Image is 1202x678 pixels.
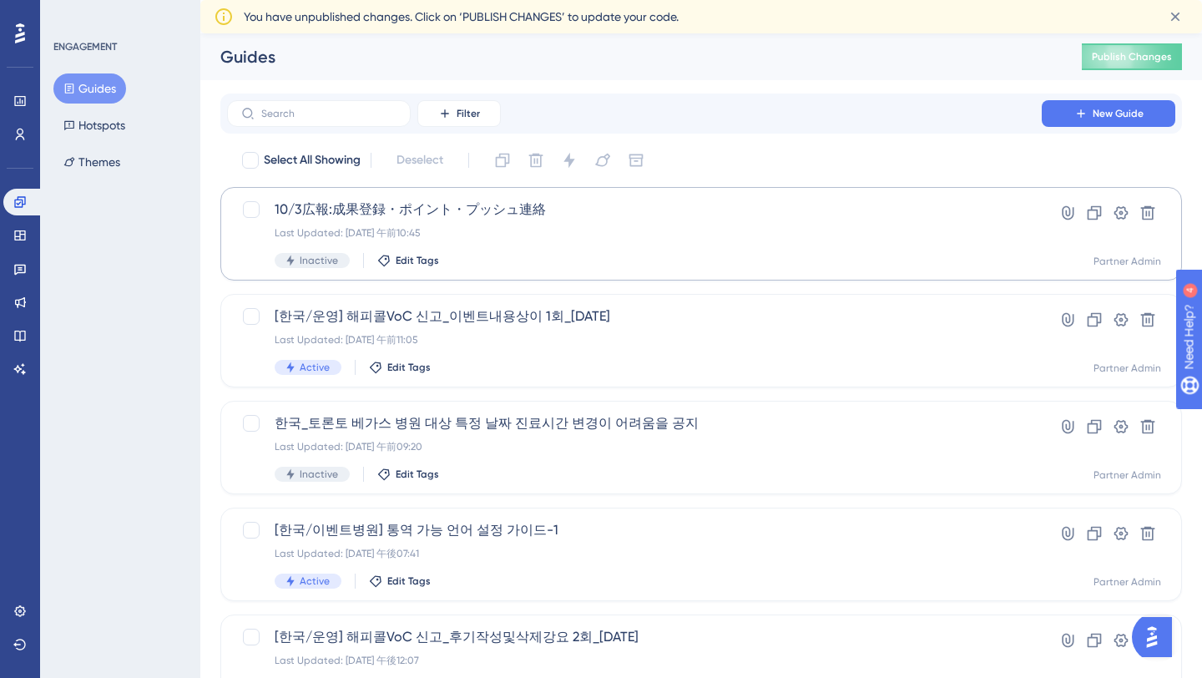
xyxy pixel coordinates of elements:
[275,520,994,540] span: [한국/이벤트병원] 통역 가능 언어 설정 가이드-1
[1093,468,1161,482] div: Partner Admin
[275,226,994,240] div: Last Updated: [DATE] 午前10:45
[300,468,338,481] span: Inactive
[53,147,130,177] button: Themes
[377,254,439,267] button: Edit Tags
[1132,612,1182,662] iframe: UserGuiding AI Assistant Launcher
[1093,575,1161,589] div: Partner Admin
[275,654,994,667] div: Last Updated: [DATE] 午後12:07
[1093,255,1161,268] div: Partner Admin
[457,107,480,120] span: Filter
[369,361,431,374] button: Edit Tags
[53,40,117,53] div: ENGAGEMENT
[275,306,994,326] span: [한국/운영] 해피콜VoC 신고_이벤트내용상이 1회_[DATE]
[244,7,679,27] span: You have unpublished changes. Click on ‘PUBLISH CHANGES’ to update your code.
[264,150,361,170] span: Select All Showing
[1093,362,1161,375] div: Partner Admin
[300,254,338,267] span: Inactive
[396,468,439,481] span: Edit Tags
[387,361,431,374] span: Edit Tags
[275,440,994,453] div: Last Updated: [DATE] 午前09:20
[396,150,443,170] span: Deselect
[275,627,994,647] span: [한국/운영] 해피콜VoC 신고_후기작성및삭제강요 2회_[DATE]
[275,200,994,220] span: 10/3広報:成果登録・ポイント・プッシュ連絡
[39,4,104,24] span: Need Help?
[53,73,126,104] button: Guides
[275,547,994,560] div: Last Updated: [DATE] 午後07:41
[417,100,501,127] button: Filter
[300,361,330,374] span: Active
[381,145,458,175] button: Deselect
[116,8,121,22] div: 4
[261,108,396,119] input: Search
[1042,100,1175,127] button: New Guide
[275,413,994,433] span: 한국_토론토 베가스 병원 대상 특정 날짜 진료시간 변경이 어려움을 공지
[300,574,330,588] span: Active
[369,574,431,588] button: Edit Tags
[396,254,439,267] span: Edit Tags
[220,45,1040,68] div: Guides
[53,110,135,140] button: Hotspots
[1092,50,1172,63] span: Publish Changes
[377,468,439,481] button: Edit Tags
[275,333,994,347] div: Last Updated: [DATE] 午前11:05
[387,574,431,588] span: Edit Tags
[1093,107,1144,120] span: New Guide
[1082,43,1182,70] button: Publish Changes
